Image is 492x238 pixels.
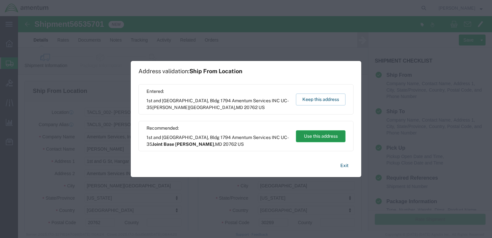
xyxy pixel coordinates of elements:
[296,130,345,142] button: Use this address
[259,105,265,110] span: US
[147,134,290,148] span: 1st and [GEOGRAPHIC_DATA], Bldg 1794 Amentum Services INC UC-35 ,
[152,105,235,110] span: [PERSON_NAME][GEOGRAPHIC_DATA]
[147,88,290,95] span: Entered:
[152,142,214,147] span: Joint Base [PERSON_NAME]
[296,94,345,105] button: Keep this address
[223,142,237,147] span: 20762
[147,125,290,132] span: Recommended:
[189,68,242,74] span: Ship From Location
[147,97,290,111] span: 1st and [GEOGRAPHIC_DATA], Bldg 1794 Amentum Services INC UC-35 ,
[138,68,242,75] h1: Address validation:
[236,105,243,110] span: MD
[215,142,222,147] span: MD
[244,105,258,110] span: 20762
[238,142,244,147] span: US
[335,160,354,171] button: Exit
